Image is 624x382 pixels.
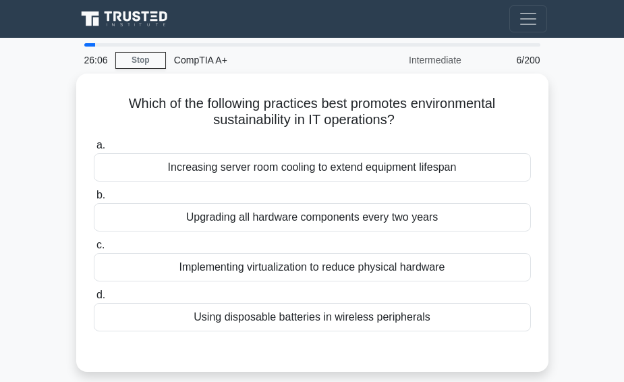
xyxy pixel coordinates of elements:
[96,139,105,151] span: a.
[509,5,547,32] button: Toggle navigation
[94,253,531,281] div: Implementing virtualization to reduce physical hardware
[166,47,351,74] div: CompTIA A+
[96,239,105,250] span: c.
[76,47,115,74] div: 26:06
[94,303,531,331] div: Using disposable batteries in wireless peripherals
[115,52,166,69] a: Stop
[96,189,105,200] span: b.
[92,95,532,129] h5: Which of the following practices best promotes environmental sustainability in IT operations?
[94,203,531,231] div: Upgrading all hardware components every two years
[470,47,548,74] div: 6/200
[96,289,105,300] span: d.
[351,47,470,74] div: Intermediate
[94,153,531,182] div: Increasing server room cooling to extend equipment lifespan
